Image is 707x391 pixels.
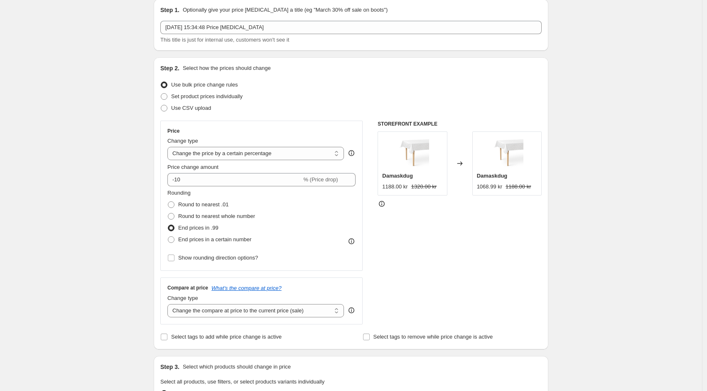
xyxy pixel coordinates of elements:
span: Select tags to add while price change is active [171,334,282,340]
span: Select tags to remove while price change is active [373,334,493,340]
h2: Step 1. [160,6,179,14]
img: arne-jacobsen-tablecloth-white-pack-2-new-final_80x.webp [490,136,523,169]
h2: Step 3. [160,363,179,371]
span: Change type [167,138,198,144]
span: % (Price drop) [303,176,338,183]
span: This title is just for internal use, customers won't see it [160,37,289,43]
h2: Step 2. [160,64,179,72]
span: Change type [167,295,198,301]
span: Select all products, use filters, or select products variants individually [160,379,324,385]
span: Round to nearest whole number [178,213,255,219]
span: Use bulk price change rules [171,82,238,88]
span: Use CSV upload [171,105,211,111]
button: What's the compare at price? [211,285,282,291]
span: End prices in a certain number [178,236,251,243]
span: Round to nearest .01 [178,201,228,208]
strike: 1188.00 kr [506,183,531,191]
span: Show rounding direction options? [178,255,258,261]
span: Rounding [167,190,191,196]
div: 1188.00 kr [382,183,408,191]
p: Optionally give your price [MEDICAL_DATA] a title (eg "March 30% off sale on boots") [183,6,388,14]
strike: 1320.00 kr [411,183,437,191]
span: Price change amount [167,164,218,170]
span: Damaskdug [382,173,413,179]
p: Select which products should change in price [183,363,291,371]
img: arne-jacobsen-tablecloth-white-pack-2-new-final_80x.webp [396,136,429,169]
input: -15 [167,173,302,186]
div: help [347,306,356,314]
span: End prices in .99 [178,225,218,231]
h3: Compare at price [167,285,208,291]
h3: Price [167,128,179,134]
div: 1068.99 kr [477,183,502,191]
input: 30% off holiday sale [160,21,542,34]
span: Damaskdug [477,173,508,179]
h6: STOREFRONT EXAMPLE [378,121,542,127]
span: Set product prices individually [171,93,243,99]
p: Select how the prices should change [183,64,271,72]
div: help [347,149,356,157]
